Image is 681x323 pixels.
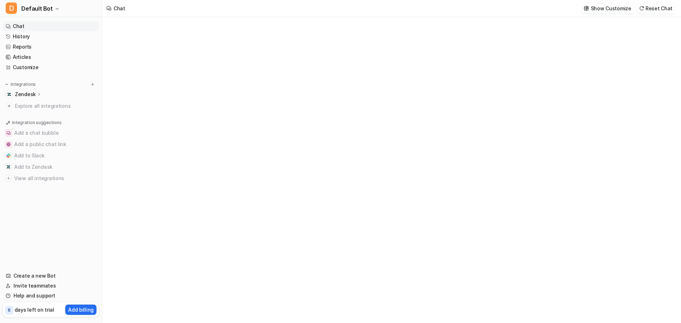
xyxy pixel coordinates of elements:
p: Add billing [68,306,94,313]
img: View all integrations [6,176,11,180]
img: Add to Zendesk [6,165,11,169]
a: History [3,32,99,41]
a: Create a new Bot [3,271,99,281]
button: Add a chat bubbleAdd a chat bubble [3,127,99,139]
p: 6 [8,307,11,313]
button: Add a public chat linkAdd a public chat link [3,139,99,150]
div: Chat [113,5,125,12]
span: Default Bot [21,4,53,13]
p: Integrations [11,82,36,87]
img: Add to Slack [6,154,11,158]
p: Show Customize [591,5,631,12]
img: Zendesk [7,92,11,96]
button: Add to SlackAdd to Slack [3,150,99,161]
img: menu_add.svg [90,82,95,87]
span: D [6,2,17,14]
img: Add a chat bubble [6,131,11,135]
button: Add billing [65,305,96,315]
a: Invite teammates [3,281,99,291]
a: Reports [3,42,99,52]
button: Integrations [3,81,38,88]
img: reset [639,6,644,11]
span: Explore all integrations [15,100,96,112]
img: explore all integrations [6,102,13,110]
a: Chat [3,21,99,31]
p: Integration suggestions [12,119,61,126]
a: Customize [3,62,99,72]
a: Help and support [3,291,99,301]
button: Reset Chat [637,3,675,13]
img: expand menu [4,82,9,87]
button: View all integrationsView all integrations [3,173,99,184]
img: customize [584,6,589,11]
p: Zendesk [15,91,36,98]
img: Add a public chat link [6,142,11,146]
p: days left on trial [15,306,54,313]
a: Explore all integrations [3,101,99,111]
button: Add to ZendeskAdd to Zendesk [3,161,99,173]
button: Show Customize [582,3,634,13]
a: Articles [3,52,99,62]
